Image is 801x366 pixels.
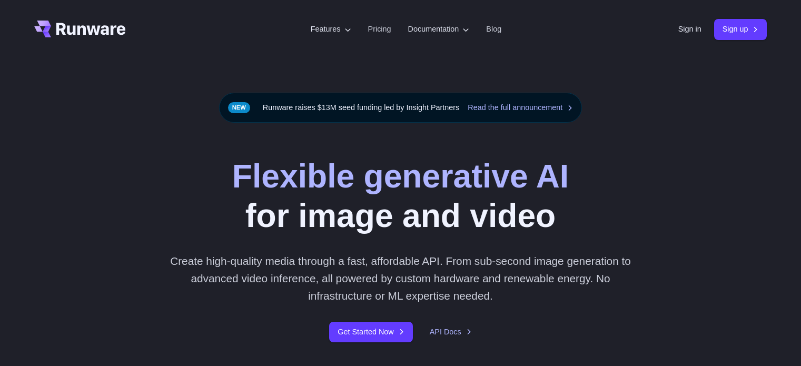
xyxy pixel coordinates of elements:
[166,252,635,305] p: Create high-quality media through a fast, affordable API. From sub-second image generation to adv...
[368,23,391,35] a: Pricing
[219,93,582,123] div: Runware raises $13M seed funding led by Insight Partners
[311,23,351,35] label: Features
[714,19,767,39] a: Sign up
[486,23,501,35] a: Blog
[408,23,470,35] label: Documentation
[468,102,573,114] a: Read the full announcement
[430,326,472,338] a: API Docs
[329,322,412,342] a: Get Started Now
[232,156,569,235] h1: for image and video
[34,21,126,37] a: Go to /
[232,157,569,194] strong: Flexible generative AI
[678,23,701,35] a: Sign in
